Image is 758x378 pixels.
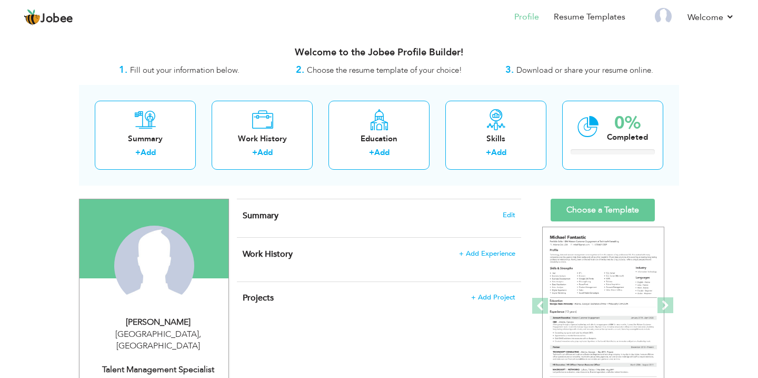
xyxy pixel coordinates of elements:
a: Choose a Template [551,199,655,221]
h4: Adding a summary is a quick and easy way to highlight your experience and interests. [243,210,515,221]
span: Summary [243,210,278,221]
div: Skills [454,133,538,144]
a: Jobee [24,9,73,26]
label: + [369,147,374,158]
div: Work History [220,133,304,144]
div: [GEOGRAPHIC_DATA] [GEOGRAPHIC_DATA] [87,328,228,353]
span: Jobee [41,13,73,25]
a: Welcome [687,11,734,24]
div: 0% [607,114,648,132]
span: Fill out your information below. [130,65,240,75]
span: Choose the resume template of your choice! [307,65,462,75]
strong: 1. [119,63,127,76]
div: Completed [607,132,648,143]
img: Profile Img [655,8,672,25]
span: , [199,328,201,340]
span: + Add Experience [459,250,515,257]
span: Work History [243,248,293,260]
strong: 2. [296,63,304,76]
div: Education [337,133,421,144]
span: + Add Project [471,294,515,301]
div: Summary [103,133,187,144]
img: Ishrat Tayyab [114,226,194,306]
a: Add [257,147,273,158]
a: Resume Templates [554,11,625,23]
label: + [135,147,141,158]
div: Talent Management Specialist [87,364,228,376]
h4: This helps to highlight the project, tools and skills you have worked on. [243,293,515,303]
img: jobee.io [24,9,41,26]
strong: 3. [505,63,514,76]
div: [PERSON_NAME] [87,316,228,328]
span: Projects [243,292,274,304]
label: + [486,147,491,158]
a: Add [141,147,156,158]
a: Add [374,147,390,158]
a: Profile [514,11,539,23]
span: Edit [503,211,515,219]
h3: Welcome to the Jobee Profile Builder! [79,47,679,58]
span: Download or share your resume online. [516,65,653,75]
label: + [252,147,257,158]
h4: This helps to show the companies you have worked for. [243,249,515,259]
a: Add [491,147,506,158]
